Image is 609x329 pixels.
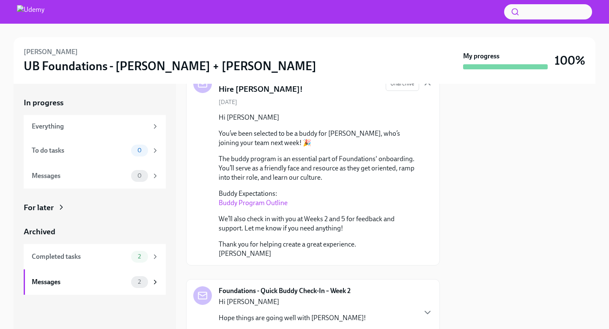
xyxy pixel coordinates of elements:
span: 0 [132,173,147,179]
a: Messages0 [24,163,166,189]
a: Buddy Program Outline [219,199,288,207]
div: Messages [32,277,128,287]
p: You’ve been selected to be a buddy for [PERSON_NAME], who’s joining your team next week! 🎉 [219,129,419,148]
a: Completed tasks2 [24,244,166,269]
span: Unarchive [390,80,414,88]
h5: Foundations - You’ve Been Selected as a New Hire [PERSON_NAME]! [219,73,379,95]
p: We’ll also check in with you at Weeks 2 and 5 for feedback and support. Let me know if you need a... [219,214,419,233]
h3: UB Foundations - [PERSON_NAME] + [PERSON_NAME] [24,58,316,74]
div: To do tasks [32,146,128,155]
h6: [PERSON_NAME] [24,47,78,57]
span: [DATE] [219,98,237,106]
div: Completed tasks [32,252,128,261]
button: Unarchive [386,77,419,91]
strong: My progress [463,52,499,61]
span: 0 [132,147,147,154]
div: Messages [32,171,128,181]
p: Thank you for helping create a great experience. [PERSON_NAME] [219,240,419,258]
p: Buddy Expectations: [219,189,419,208]
h3: 100% [554,53,585,68]
strong: Foundations - Quick Buddy Check-In – Week 2 [219,286,351,296]
span: 2 [133,253,146,260]
p: Hope things are going well with [PERSON_NAME]! [219,313,366,323]
p: The buddy program is an essential part of Foundations' onboarding. You’ll serve as a friendly fac... [219,154,419,182]
span: 2 [133,279,146,285]
div: Everything [32,122,148,131]
p: Hi [PERSON_NAME] [219,297,366,307]
a: Everything [24,115,166,138]
a: In progress [24,97,166,108]
a: Archived [24,226,166,237]
a: To do tasks0 [24,138,166,163]
img: Udemy [17,5,44,19]
div: For later [24,202,54,213]
a: Messages2 [24,269,166,295]
a: For later [24,202,166,213]
p: Hi [PERSON_NAME] [219,113,419,122]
